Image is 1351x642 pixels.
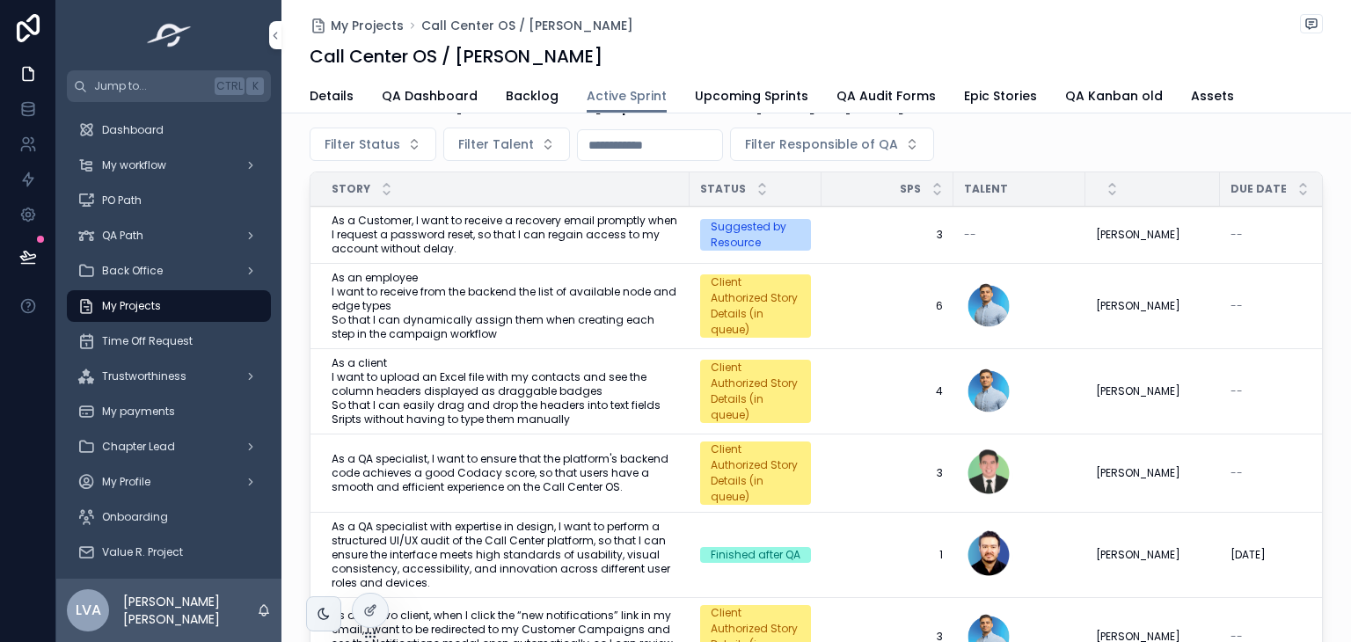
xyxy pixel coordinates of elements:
[332,214,679,256] a: As a Customer, I want to receive a recovery email promptly when I request a password reset, so th...
[695,80,808,115] a: Upcoming Sprints
[67,431,271,463] a: Chapter Lead
[836,80,936,115] a: QA Audit Forms
[67,361,271,392] a: Trustworthiness
[711,274,800,338] div: Client Authorized Story Details (in queue)
[102,158,166,172] span: My workflow
[102,299,161,313] span: My Projects
[1191,87,1234,105] span: Assets
[67,325,271,357] a: Time Off Request
[506,80,559,115] a: Backlog
[67,536,271,568] a: Value R. Project
[1096,299,1180,313] span: [PERSON_NAME]
[67,114,271,146] a: Dashboard
[102,405,175,419] span: My payments
[310,128,436,161] button: Select Button
[102,123,164,137] span: Dashboard
[1231,228,1341,242] a: --
[1096,228,1209,242] a: [PERSON_NAME]
[700,360,811,423] a: Client Authorized Story Details (in queue)
[67,396,271,427] a: My payments
[142,21,197,49] img: App logo
[248,79,262,93] span: K
[102,264,163,278] span: Back Office
[1231,182,1287,196] span: Due Date
[67,501,271,533] a: Onboarding
[76,600,101,621] span: LVA
[832,466,943,480] span: 3
[332,356,679,427] a: As a client I want to upload an Excel file with my contacts and see the column headers displayed ...
[587,87,667,105] span: Active Sprint
[700,219,811,251] a: Suggested by Resource
[67,290,271,322] a: My Projects
[832,228,943,242] a: 3
[1231,466,1243,480] span: --
[695,87,808,105] span: Upcoming Sprints
[67,150,271,181] a: My workflow
[1231,299,1243,313] span: --
[332,271,679,341] a: As an employee I want to receive from the backend the list of available node and edge types So th...
[102,193,142,208] span: PO Path
[730,128,934,161] button: Select Button
[700,182,746,196] span: Status
[745,135,898,153] span: Filter Responsible of QA
[711,547,800,563] div: Finished after QA
[1096,228,1180,242] span: [PERSON_NAME]
[964,80,1037,115] a: Epic Stories
[67,255,271,287] a: Back Office
[332,182,370,196] span: Story
[832,548,943,562] span: 1
[56,102,281,579] div: scrollable content
[1096,466,1180,480] span: [PERSON_NAME]
[700,441,811,505] a: Client Authorized Story Details (in queue)
[832,384,943,398] a: 4
[1065,87,1163,105] span: QA Kanban old
[67,70,271,102] button: Jump to...CtrlK
[102,334,193,348] span: Time Off Request
[332,520,679,590] a: As a QA specialist with expertise in design, I want to perform a structured UI/UX audit of the Ca...
[102,475,150,489] span: My Profile
[506,87,559,105] span: Backlog
[382,80,478,115] a: QA Dashboard
[443,128,570,161] button: Select Button
[1096,548,1180,562] span: [PERSON_NAME]
[102,369,186,383] span: Trustworthiness
[67,220,271,252] a: QA Path
[102,545,183,559] span: Value R. Project
[102,229,143,243] span: QA Path
[1096,466,1209,480] a: [PERSON_NAME]
[332,452,679,494] a: As a QA specialist, I want to ensure that the platform's backend code achieves a good Codacy scor...
[711,219,800,251] div: Suggested by Resource
[102,440,175,454] span: Chapter Lead
[1231,384,1341,398] a: --
[310,44,602,69] h1: Call Center OS / [PERSON_NAME]
[310,17,404,34] a: My Projects
[1231,466,1341,480] a: --
[310,87,354,105] span: Details
[123,593,257,628] p: [PERSON_NAME] [PERSON_NAME]
[1096,384,1180,398] span: [PERSON_NAME]
[832,299,943,313] a: 6
[102,510,168,524] span: Onboarding
[700,547,811,563] a: Finished after QA
[421,17,633,34] a: Call Center OS / [PERSON_NAME]
[964,182,1008,196] span: Talent
[1096,384,1209,398] a: [PERSON_NAME]
[700,274,811,338] a: Client Authorized Story Details (in queue)
[382,87,478,105] span: QA Dashboard
[1065,80,1163,115] a: QA Kanban old
[458,135,534,153] span: Filter Talent
[836,87,936,105] span: QA Audit Forms
[964,228,976,242] span: --
[67,185,271,216] a: PO Path
[587,80,667,113] a: Active Sprint
[711,441,800,505] div: Client Authorized Story Details (in queue)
